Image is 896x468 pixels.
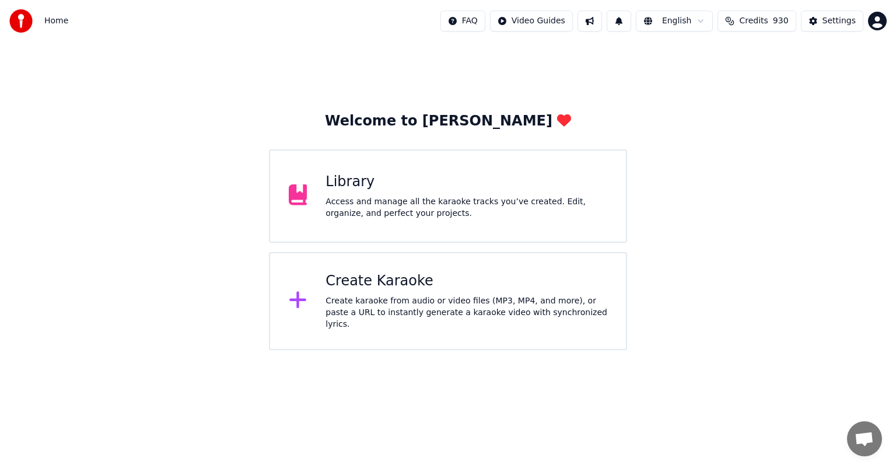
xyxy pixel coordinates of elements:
[325,295,607,330] div: Create karaoke from audio or video files (MP3, MP4, and more), or paste a URL to instantly genera...
[717,11,796,32] button: Credits930
[739,15,768,27] span: Credits
[801,11,863,32] button: Settings
[325,173,607,191] div: Library
[440,11,485,32] button: FAQ
[325,196,607,219] div: Access and manage all the karaoke tracks you’ve created. Edit, organize, and perfect your projects.
[773,15,789,27] span: 930
[9,9,33,33] img: youka
[325,112,571,131] div: Welcome to [PERSON_NAME]
[44,15,68,27] span: Home
[847,421,882,456] div: Open chat
[325,272,607,291] div: Create Karaoke
[44,15,68,27] nav: breadcrumb
[490,11,573,32] button: Video Guides
[822,15,856,27] div: Settings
